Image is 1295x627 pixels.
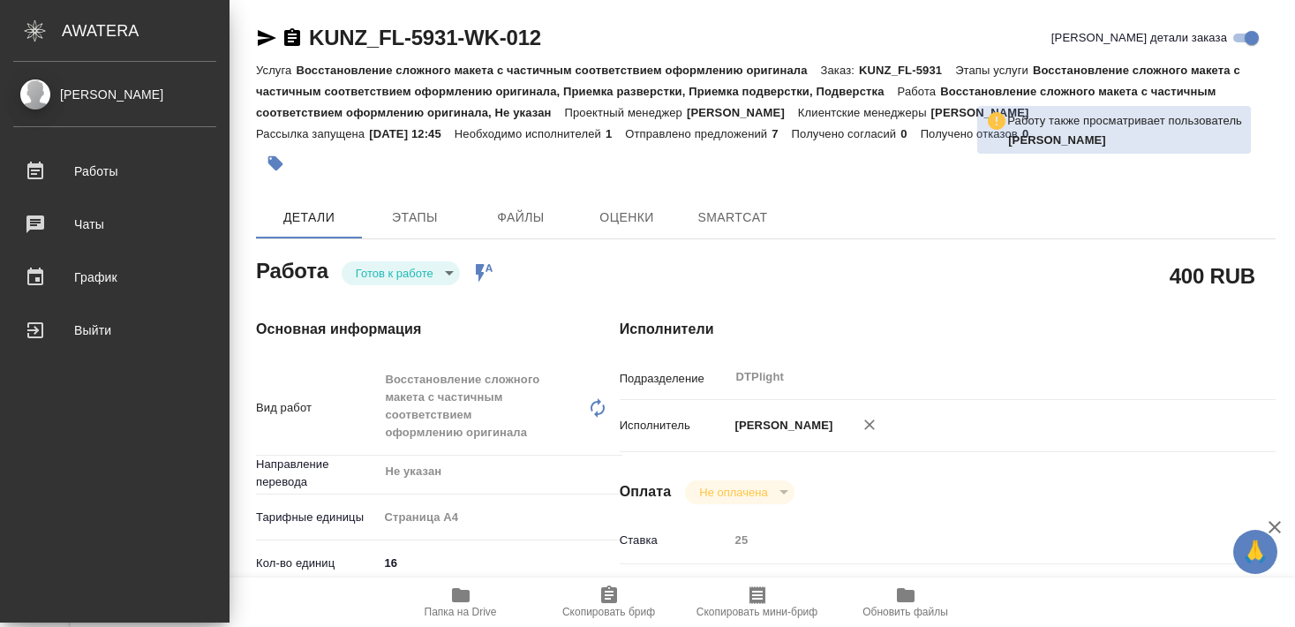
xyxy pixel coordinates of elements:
[387,578,535,627] button: Папка на Drive
[821,64,859,77] p: Заказ:
[13,211,216,238] div: Чаты
[478,207,563,229] span: Файлы
[4,308,225,352] a: Выйти
[282,27,303,49] button: Скопировать ссылку
[1007,112,1242,130] p: Работу также просматривает пользователь
[729,571,1221,601] div: RUB
[565,106,687,119] p: Проектный менеджер
[256,27,277,49] button: Скопировать ссылку для ЯМессенджера
[685,480,794,504] div: Готов к работе
[687,106,798,119] p: [PERSON_NAME]
[1008,133,1106,147] b: [PERSON_NAME]
[898,85,941,98] p: Работа
[296,64,820,77] p: Восстановление сложного макета с частичным соответствием оформлению оригинала
[1051,29,1227,47] span: [PERSON_NAME] детали заказа
[350,266,439,281] button: Готов к работе
[584,207,669,229] span: Оценки
[4,149,225,193] a: Работы
[256,456,378,491] p: Направление перевода
[256,509,378,526] p: Тарифные единицы
[862,606,948,618] span: Обновить файлы
[378,502,622,533] div: Страница А4
[562,606,655,618] span: Скопировать бриф
[694,485,772,500] button: Не оплачена
[267,207,351,229] span: Детали
[378,550,622,576] input: ✎ Введи что-нибудь
[921,127,1022,140] p: Получено отказов
[850,405,889,444] button: Удалить исполнителя
[620,417,729,434] p: Исполнитель
[256,253,328,285] h2: Работа
[606,127,625,140] p: 1
[342,261,460,285] div: Готов к работе
[62,13,230,49] div: AWATERA
[256,127,369,140] p: Рассылка запущена
[798,106,931,119] p: Клиентские менеджеры
[620,319,1276,340] h4: Исполнители
[535,578,683,627] button: Скопировать бриф
[772,127,791,140] p: 7
[832,578,980,627] button: Обновить файлы
[625,127,772,140] p: Отправлено предложений
[900,127,920,140] p: 0
[13,158,216,185] div: Работы
[13,317,216,344] div: Выйти
[696,606,817,618] span: Скопировать мини-бриф
[683,578,832,627] button: Скопировать мини-бриф
[729,527,1221,553] input: Пустое поле
[13,85,216,104] div: [PERSON_NAME]
[620,370,729,388] p: Подразделение
[369,127,455,140] p: [DATE] 12:45
[620,481,672,502] h4: Оплата
[792,127,901,140] p: Получено согласий
[1233,530,1277,574] button: 🙏
[309,26,541,49] a: KUNZ_FL-5931-WK-012
[955,64,1033,77] p: Этапы услуги
[455,127,606,140] p: Необходимо исполнителей
[256,319,549,340] h4: Основная информация
[620,532,729,549] p: Ставка
[13,264,216,291] div: График
[425,606,497,618] span: Папка на Drive
[1170,261,1255,291] h2: 400 RUB
[859,64,955,77] p: KUNZ_FL-5931
[4,255,225,299] a: График
[690,207,775,229] span: SmartCat
[373,207,457,229] span: Этапы
[256,144,295,183] button: Добавить тэг
[256,399,378,417] p: Вид работ
[931,106,1043,119] p: [PERSON_NAME]
[256,64,296,77] p: Услуга
[4,202,225,246] a: Чаты
[256,555,378,572] p: Кол-во единиц
[729,417,833,434] p: [PERSON_NAME]
[1008,132,1242,149] p: Архипова Екатерина
[1240,533,1270,570] span: 🙏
